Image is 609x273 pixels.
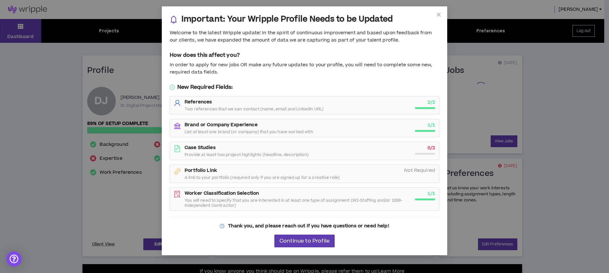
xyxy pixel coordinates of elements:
span: Provide at least two project highlights (headline, description) [185,152,309,157]
strong: Portfolio Link [185,167,217,174]
strong: 0 / 2 [428,145,435,151]
strong: References [185,99,212,105]
span: user [174,100,181,107]
span: Continue to Profile [279,238,330,244]
div: Welcome to the latest Wripple update! In the spirit of continuous improvement and based upon feed... [170,29,439,44]
strong: 2 / 2 [428,99,435,106]
h5: How does this affect you? [170,51,439,59]
button: Continue to Profile [274,235,335,247]
button: Close [430,6,447,23]
span: List at least one brand (or company) that you have worked with [185,129,313,134]
i: Not Required [404,167,435,174]
h3: Important: Your Wripple Profile Needs to be Updated [181,14,393,24]
strong: Worker Classification Selection [185,190,259,197]
strong: Brand or Company Experience [185,121,258,128]
span: link [174,168,181,175]
div: In order to apply for new jobs OR make any future updates to your profile, you will need to compl... [170,62,439,76]
span: Two references that we can contact (name, email and LinkedIn URL) [185,107,324,112]
span: You will need to specify that you are interested in at least one type of assignment (W2-Staffing ... [185,198,411,208]
h5: New Required Fields: [170,83,439,91]
span: bell [170,16,178,23]
span: check-circle [170,85,175,90]
span: file-text [174,145,181,152]
strong: Case Studies [185,144,216,151]
strong: 1 / 1 [428,122,435,128]
span: bank [174,122,181,129]
span: A link to your portfolio (required only If you are signed up for a creative role) [185,175,340,180]
strong: 1 / 1 [428,190,435,197]
div: Open Intercom Messenger [6,251,22,267]
strong: Thank you, and please reach out if you have questions or need help! [228,223,389,229]
span: close [436,12,441,17]
span: question-circle [220,224,224,228]
span: file-search [174,191,181,198]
